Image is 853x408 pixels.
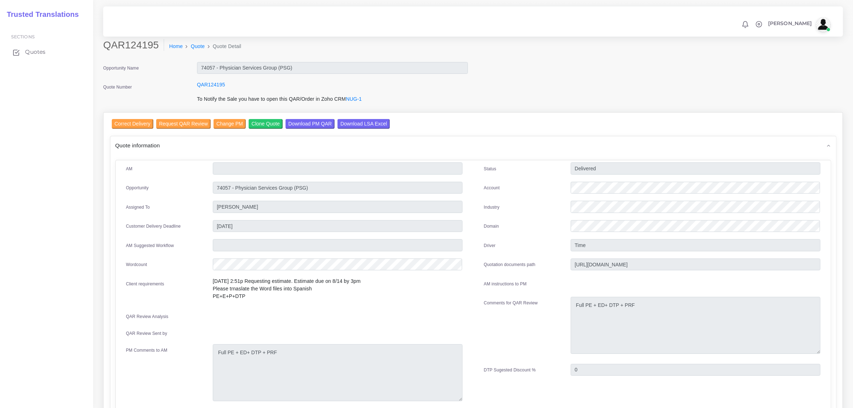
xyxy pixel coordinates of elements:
[571,297,820,354] textarea: Full PE + ED+ DTP + PRF
[286,119,335,129] input: Download PM QAR
[126,261,147,268] label: Wordcount
[169,43,183,50] a: Home
[2,10,79,19] h2: Trusted Translations
[484,223,499,229] label: Domain
[197,82,225,87] a: QAR124195
[126,166,133,172] label: AM
[112,119,153,129] input: Correct Delivery
[213,201,463,213] input: pm
[484,166,497,172] label: Status
[103,84,132,90] label: Quote Number
[484,367,536,373] label: DTP Sugested Discount %
[126,281,164,287] label: Client requirements
[484,281,527,287] label: AM instructions to PM
[126,313,169,320] label: QAR Review Analysis
[25,48,45,56] span: Quotes
[192,95,473,108] div: To Notify the Sale you have to open this QAR/Order in Zoho CRM
[126,330,167,337] label: QAR Review Sent by
[103,39,164,51] h2: QAR124195
[11,34,35,39] span: Sections
[126,242,174,249] label: AM Suggested Workflow
[765,17,833,32] a: [PERSON_NAME]avatar
[126,347,168,354] label: PM Comments to AM
[214,119,246,129] input: Change PM
[103,65,139,71] label: Opportunity Name
[5,44,88,60] a: Quotes
[213,277,463,300] p: [DATE] 2:51p Requesting estimate. Estimate due on 8/14 by 3pm Please trnaslate the Word files int...
[816,17,830,32] img: avatar
[249,119,283,129] input: Clone Quote
[484,185,500,191] label: Account
[191,43,205,50] a: Quote
[484,242,496,249] label: Driver
[115,141,160,150] span: Quote information
[337,119,390,129] input: Download LSA Excel
[213,344,463,401] textarea: Full PE + ED+ DTP + PRF
[768,21,812,26] span: [PERSON_NAME]
[205,43,241,50] li: Quote Detail
[484,261,536,268] label: Quotation documents path
[2,9,79,20] a: Trusted Translations
[484,300,538,306] label: Comments for QAR Review
[110,136,836,155] div: Quote information
[126,204,150,210] label: Assigned To
[126,185,149,191] label: Opportunity
[156,119,211,129] input: Request QAR Review
[346,96,362,102] a: NUG-1
[126,223,181,229] label: Customer Delivery Deadline
[484,204,500,210] label: Industry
